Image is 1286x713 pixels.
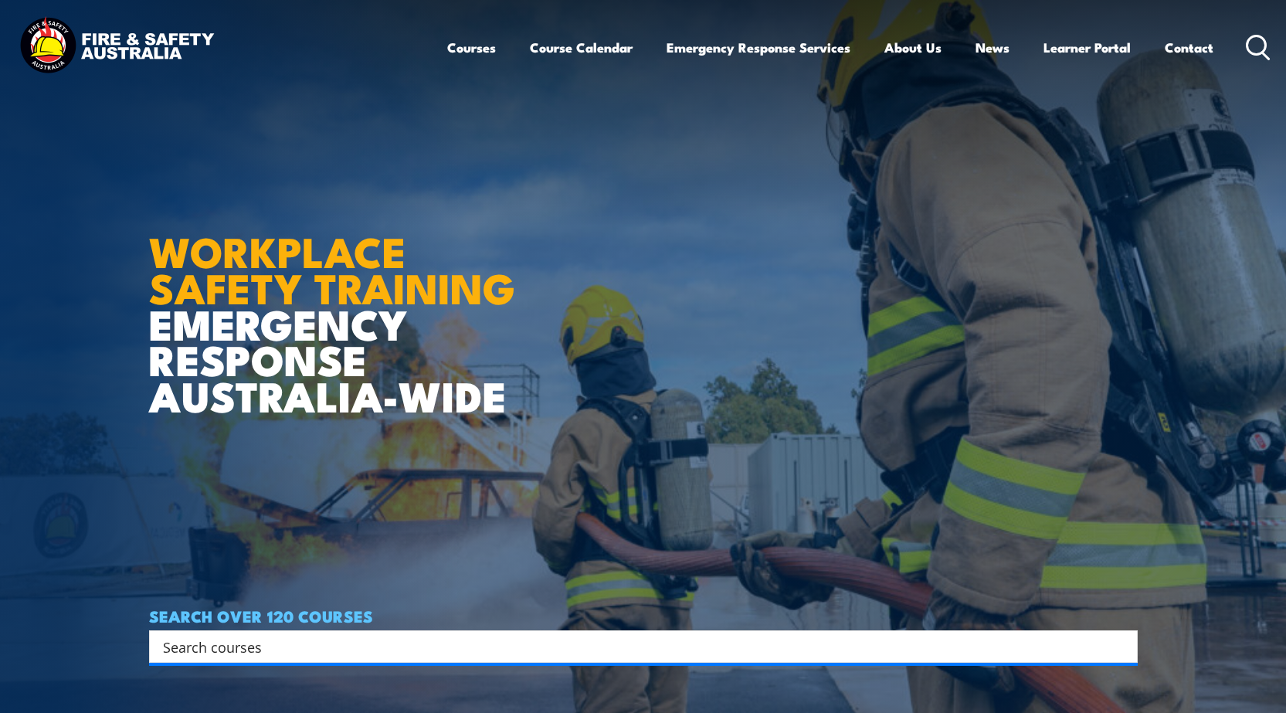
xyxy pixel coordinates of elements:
[1043,27,1131,68] a: Learner Portal
[447,27,496,68] a: Courses
[530,27,633,68] a: Course Calendar
[166,636,1107,657] form: Search form
[163,635,1104,658] input: Search input
[667,27,850,68] a: Emergency Response Services
[1165,27,1213,68] a: Contact
[884,27,942,68] a: About Us
[1111,636,1132,657] button: Search magnifier button
[149,218,515,318] strong: WORKPLACE SAFETY TRAINING
[149,194,527,413] h1: EMERGENCY RESPONSE AUSTRALIA-WIDE
[976,27,1009,68] a: News
[149,607,1138,624] h4: SEARCH OVER 120 COURSES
